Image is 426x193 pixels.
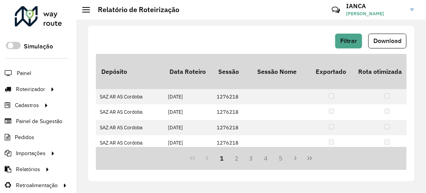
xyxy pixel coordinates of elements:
[16,85,45,93] span: Roteirizador
[16,117,62,125] span: Painel de Sugestão
[164,54,213,89] th: Data Roteiro
[17,69,31,77] span: Painel
[16,149,46,157] span: Importações
[96,89,164,104] td: SAZ AR AS Cordoba
[213,89,252,104] td: 1276218
[15,101,39,109] span: Cadastros
[340,38,357,44] span: Filtrar
[213,104,252,120] td: 1276218
[15,133,34,141] span: Pedidos
[346,10,405,17] span: [PERSON_NAME]
[213,120,252,135] td: 1276218
[327,2,344,18] a: Contato Rápido
[96,104,164,120] td: SAZ AR AS Cordoba
[96,120,164,135] td: SAZ AR AS Cordoba
[302,151,317,166] button: Last Page
[24,42,53,51] label: Simulação
[96,54,164,89] th: Depósito
[335,34,362,48] button: Filtrar
[16,165,40,173] span: Relatórios
[90,5,179,14] h2: Relatório de Roteirização
[96,135,164,150] td: SAZ AR AS Cordoba
[252,54,310,89] th: Sessão Nome
[346,2,405,10] h3: IANCA
[368,34,407,48] button: Download
[16,181,58,189] span: Retroalimentação
[214,151,229,166] button: 1
[373,38,401,44] span: Download
[164,120,213,135] td: [DATE]
[353,54,421,89] th: Rota otimizada
[244,151,259,166] button: 3
[229,151,244,166] button: 2
[213,54,252,89] th: Sessão
[164,104,213,120] td: [DATE]
[288,151,303,166] button: Next Page
[164,89,213,104] td: [DATE]
[213,135,252,150] td: 1276218
[258,151,273,166] button: 4
[310,54,353,89] th: Exportado
[273,151,288,166] button: 5
[164,135,213,150] td: [DATE]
